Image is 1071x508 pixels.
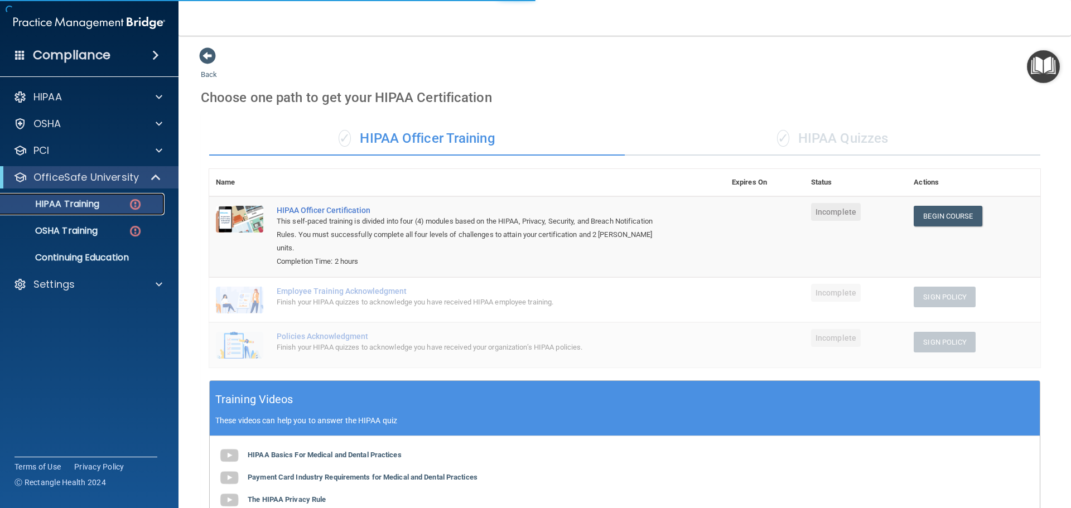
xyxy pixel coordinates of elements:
a: Back [201,57,217,79]
div: HIPAA Officer Training [209,122,625,156]
img: gray_youtube_icon.38fcd6cc.png [218,444,240,467]
div: Completion Time: 2 hours [277,255,669,268]
a: HIPAA Officer Certification [277,206,669,215]
div: Finish your HIPAA quizzes to acknowledge you have received your organization’s HIPAA policies. [277,341,669,354]
img: PMB logo [13,12,165,34]
p: HIPAA Training [7,199,99,210]
span: ✓ [339,130,351,147]
div: Policies Acknowledgment [277,332,669,341]
a: OSHA [13,117,162,130]
div: Choose one path to get your HIPAA Certification [201,81,1049,114]
b: HIPAA Basics For Medical and Dental Practices [248,451,402,459]
span: Incomplete [811,203,861,221]
div: This self-paced training is divided into four (4) modules based on the HIPAA, Privacy, Security, ... [277,215,669,255]
p: HIPAA [33,90,62,104]
button: Sign Policy [914,332,976,352]
p: OSHA Training [7,225,98,236]
a: HIPAA [13,90,162,104]
b: Payment Card Industry Requirements for Medical and Dental Practices [248,473,477,481]
img: danger-circle.6113f641.png [128,197,142,211]
a: Terms of Use [15,461,61,472]
a: Settings [13,278,162,291]
th: Name [209,169,270,196]
a: OfficeSafe University [13,171,162,184]
p: Continuing Education [7,252,160,263]
a: Begin Course [914,206,982,226]
th: Actions [907,169,1040,196]
button: Open Resource Center [1027,50,1060,83]
p: PCI [33,144,49,157]
img: gray_youtube_icon.38fcd6cc.png [218,467,240,489]
h4: Compliance [33,47,110,63]
th: Status [804,169,907,196]
p: Settings [33,278,75,291]
p: OfficeSafe University [33,171,139,184]
span: Ⓒ Rectangle Health 2024 [15,477,106,488]
span: Incomplete [811,329,861,347]
p: These videos can help you to answer the HIPAA quiz [215,416,1034,425]
b: The HIPAA Privacy Rule [248,495,326,504]
a: Privacy Policy [74,461,124,472]
button: Sign Policy [914,287,976,307]
span: ✓ [777,130,789,147]
span: Incomplete [811,284,861,302]
div: Finish your HIPAA quizzes to acknowledge you have received HIPAA employee training. [277,296,669,309]
p: OSHA [33,117,61,130]
div: Employee Training Acknowledgment [277,287,669,296]
div: HIPAA Quizzes [625,122,1040,156]
h5: Training Videos [215,390,293,409]
th: Expires On [725,169,804,196]
img: danger-circle.6113f641.png [128,224,142,238]
a: PCI [13,144,162,157]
